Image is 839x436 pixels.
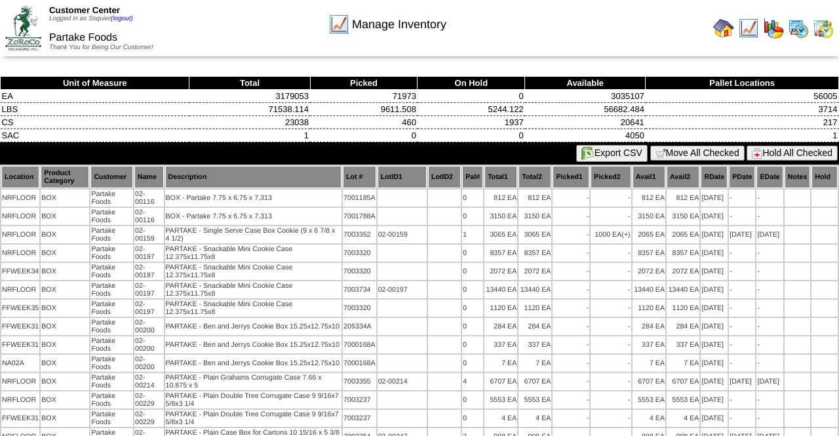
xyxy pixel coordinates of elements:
td: 02-00159 [378,226,427,243]
td: 1 [189,129,310,142]
td: 3035107 [525,90,646,103]
td: 9611.508 [310,103,418,116]
td: - [591,263,631,280]
td: 71973 [310,90,418,103]
th: Picked [310,77,418,90]
td: Partake Foods [90,226,133,243]
td: NRFLOOR [1,281,39,298]
td: 2065 EA [667,226,699,243]
th: LotID2 [428,166,461,188]
td: 0 [462,208,483,225]
td: - [729,189,755,207]
td: - [591,410,631,427]
td: BOX - Partake 7.75 x 6.75 x 7.313 [165,208,342,225]
td: BOX [41,355,89,372]
td: FFWEEK34 [1,263,39,280]
th: Avail1 [633,166,665,188]
img: ZoRoCo_Logo(Green%26Foil)%20jpg.webp [5,6,41,50]
th: Pal# [462,166,483,188]
td: 7 EA [667,355,699,372]
span: Partake Foods [49,32,117,43]
td: LBS [1,103,189,116]
td: 0 [462,336,483,353]
td: NA02A [1,355,39,372]
td: FFWEEK31 [1,336,39,353]
td: 02-00159 [134,226,164,243]
td: 1 [462,226,483,243]
th: Picked2 [591,166,631,188]
td: 0 [462,355,483,372]
td: - [553,318,589,335]
th: Avail2 [667,166,699,188]
td: 71538.114 [189,103,310,116]
th: Total2 [518,166,551,188]
td: - [553,281,589,298]
td: - [756,336,783,353]
td: 3179053 [189,90,310,103]
td: BOX [41,263,89,280]
td: 7000168A [343,336,376,353]
td: 6707 EA [518,373,551,390]
td: PARTAKE - Snackable Mini Cookie Case 12.375x11.75x8 [165,281,342,298]
span: Thank You for Being Our Customer! [49,44,153,51]
td: PARTAKE - Ben and Jerrys Cookie Box 15.25x12.75x10 [165,336,342,353]
td: BOX [41,318,89,335]
td: [DATE] [701,410,728,427]
th: On Hold [418,77,525,90]
td: - [591,245,631,262]
td: 8357 EA [484,245,517,262]
td: BOX [41,391,89,408]
th: Lot # [343,166,376,188]
td: - [591,189,631,207]
th: Available [525,77,646,90]
td: 0 [462,391,483,408]
td: 02-00214 [134,373,164,390]
td: 6707 EA [667,373,699,390]
td: NRFLOOR [1,373,39,390]
td: - [756,208,783,225]
td: - [729,318,755,335]
td: 3150 EA [667,208,699,225]
td: 5553 EA [518,391,551,408]
td: [DATE] [701,336,728,353]
td: - [591,355,631,372]
td: 7003352 [343,226,376,243]
td: 5553 EA [484,391,517,408]
td: 812 EA [518,189,551,207]
td: [DATE] [701,263,728,280]
td: 5244.122 [418,103,525,116]
td: 02-00116 [134,189,164,207]
td: PARTAKE - Plain Double Tree Corrugate Case 9 9/16x7 5/8x3 1/4 [165,391,342,408]
td: 8357 EA [518,245,551,262]
td: - [553,336,589,353]
th: RDate [701,166,728,188]
td: 1120 EA [667,300,699,317]
img: line_graph.gif [738,18,759,39]
td: 02-00197 [378,281,427,298]
td: 284 EA [633,318,665,335]
td: Partake Foods [90,410,133,427]
td: 1120 EA [518,300,551,317]
td: 812 EA [484,189,517,207]
img: line_graph.gif [328,14,349,35]
td: 0 [462,189,483,207]
td: 217 [646,116,839,129]
td: - [553,373,589,390]
td: 02-00197 [134,245,164,262]
td: - [553,245,589,262]
td: PARTAKE - Snackable Mini Cookie Case 12.375x11.75x8 [165,263,342,280]
td: - [729,410,755,427]
td: 7003355 [343,373,376,390]
td: 02-00229 [134,391,164,408]
button: Hold All Checked [747,146,838,161]
td: 02-00200 [134,355,164,372]
span: Manage Inventory [352,18,446,31]
td: Partake Foods [90,300,133,317]
td: BOX [41,336,89,353]
td: NRFLOOR [1,391,39,408]
td: [DATE] [701,245,728,262]
td: Partake Foods [90,263,133,280]
th: Name [134,166,164,188]
td: [DATE] [701,226,728,243]
td: [DATE] [729,226,755,243]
